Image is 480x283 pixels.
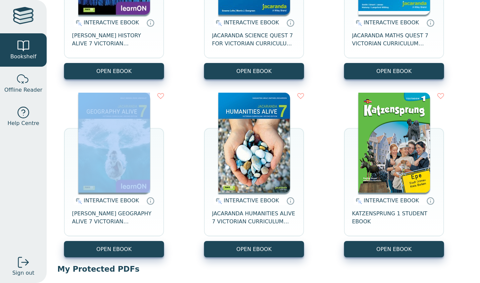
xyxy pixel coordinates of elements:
span: INTERACTIVE EBOOK [84,19,139,26]
span: JACARANDA HUMANITIES ALIVE 7 VICTORIAN CURRICULUM LEARNON EBOOK 2E [212,210,296,226]
img: c7e09e6b-e77c-4761-a484-ea491682e25a.png [358,93,430,193]
img: interactive.svg [354,19,362,27]
a: Interactive eBooks are accessed online via the publisher’s portal. They contain interactive resou... [426,197,434,205]
span: KATZENSPRUNG 1 STUDENT EBOOK [352,210,436,226]
img: 429ddfad-7b91-e911-a97e-0272d098c78b.jpg [218,93,290,193]
button: OPEN EBOOK [204,63,304,79]
img: interactive.svg [214,197,222,205]
span: INTERACTIVE EBOOK [84,197,139,204]
button: OPEN EBOOK [64,63,164,79]
span: [PERSON_NAME] HISTORY ALIVE 7 VICTORIAN CURRICULUM LEARNON EBOOK 2E [72,32,156,48]
img: interactive.svg [74,197,82,205]
a: Interactive eBooks are accessed online via the publisher’s portal. They contain interactive resou... [426,19,434,27]
button: OPEN EBOOK [344,241,444,257]
img: cc9fd0c4-7e91-e911-a97e-0272d098c78b.jpg [78,93,150,193]
span: INTERACTIVE EBOOK [224,19,279,26]
span: [PERSON_NAME] GEOGRAPHY ALIVE 7 VICTORIAN CURRICULUM LEARNON EBOOK 2E [72,210,156,226]
a: Interactive eBooks are accessed online via the publisher’s portal. They contain interactive resou... [286,197,294,205]
a: Interactive eBooks are accessed online via the publisher’s portal. They contain interactive resou... [286,19,294,27]
button: OPEN EBOOK [204,241,304,257]
button: OPEN EBOOK [344,63,444,79]
img: interactive.svg [74,19,82,27]
a: Interactive eBooks are accessed online via the publisher’s portal. They contain interactive resou... [146,197,154,205]
span: JACARANDA MATHS QUEST 7 VICTORIAN CURRICULUM LEARNON EBOOK 3E [352,32,436,48]
span: INTERACTIVE EBOOK [224,197,279,204]
a: Interactive eBooks are accessed online via the publisher’s portal. They contain interactive resou... [146,19,154,27]
button: OPEN EBOOK [64,241,164,257]
img: interactive.svg [214,19,222,27]
span: INTERACTIVE EBOOK [364,197,419,204]
span: Offline Reader [4,86,42,94]
p: My Protected PDFs [57,264,469,274]
span: INTERACTIVE EBOOK [364,19,419,26]
span: Help Centre [7,119,39,127]
span: JACARANDA SCIENCE QUEST 7 FOR VICTORIAN CURRICULUM LEARNON 2E EBOOK [212,32,296,48]
img: interactive.svg [354,197,362,205]
span: Sign out [12,269,34,277]
span: Bookshelf [10,53,36,61]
